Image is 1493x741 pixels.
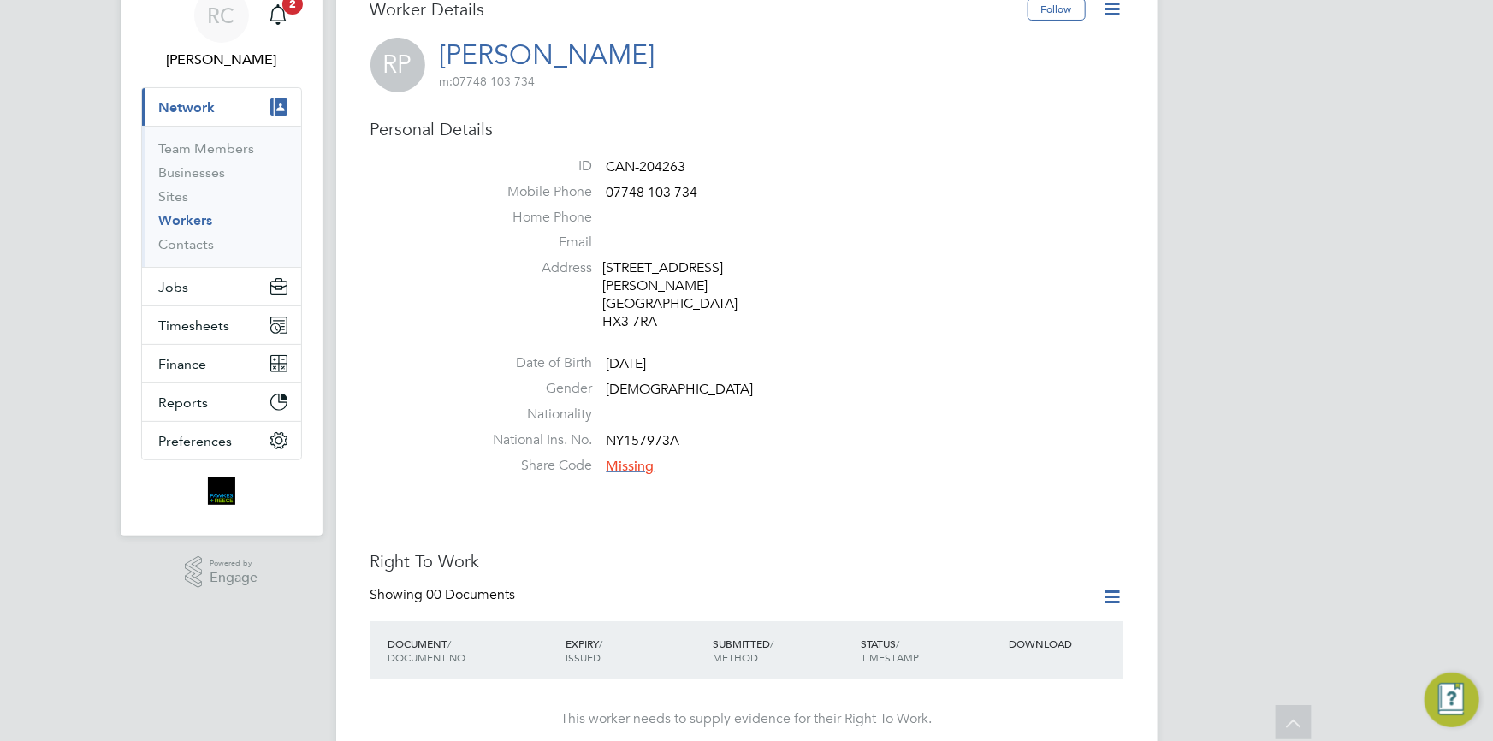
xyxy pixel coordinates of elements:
button: Jobs [142,268,301,305]
span: NY157973A [607,432,680,449]
img: bromak-logo-retina.png [208,477,235,505]
span: / [448,637,452,650]
button: Reports [142,383,301,421]
div: DOCUMENT [384,628,561,673]
span: RC [208,4,235,27]
span: CAN-204263 [607,158,686,175]
span: METHOD [714,650,759,664]
span: Engage [210,571,258,585]
label: Gender [473,380,593,398]
span: 07748 103 734 [607,184,698,201]
span: Finance [159,356,207,372]
div: DOWNLOAD [1004,628,1123,659]
div: Showing [370,586,519,604]
div: SUBMITTED [709,628,857,673]
label: Date of Birth [473,354,593,372]
a: Workers [159,212,213,228]
label: ID [473,157,593,175]
a: [PERSON_NAME] [440,39,655,72]
a: Powered byEngage [185,556,258,589]
span: Reports [159,394,209,411]
span: [DATE] [607,356,647,373]
span: Missing [607,458,655,475]
span: Robyn Clarke [141,50,302,70]
span: Powered by [210,556,258,571]
button: Preferences [142,422,301,459]
a: Team Members [159,140,255,157]
button: Network [142,88,301,126]
button: Timesheets [142,306,301,344]
label: Email [473,234,593,252]
label: Home Phone [473,209,593,227]
h3: Right To Work [370,550,1123,572]
div: Network [142,126,301,267]
span: m: [440,74,453,89]
span: ISSUED [566,650,601,664]
button: Engage Resource Center [1425,673,1479,727]
span: / [599,637,602,650]
span: [DEMOGRAPHIC_DATA] [607,381,754,398]
span: / [896,637,899,650]
label: Mobile Phone [473,183,593,201]
span: Preferences [159,433,233,449]
span: Jobs [159,279,189,295]
h3: Personal Details [370,118,1123,140]
span: 07748 103 734 [440,74,536,89]
label: Nationality [473,406,593,424]
a: Businesses [159,164,226,181]
span: DOCUMENT NO. [388,650,469,664]
label: Address [473,259,593,277]
a: Go to home page [141,477,302,505]
div: This worker needs to supply evidence for their Right To Work. [388,710,1106,728]
label: Share Code [473,457,593,475]
label: National Ins. No. [473,431,593,449]
span: TIMESTAMP [861,650,919,664]
div: EXPIRY [561,628,709,673]
div: [STREET_ADDRESS][PERSON_NAME] [GEOGRAPHIC_DATA] HX3 7RA [603,259,766,330]
span: Network [159,99,216,116]
span: / [771,637,774,650]
a: Contacts [159,236,215,252]
span: RP [370,38,425,92]
a: Sites [159,188,189,205]
span: 00 Documents [427,586,516,603]
span: Timesheets [159,317,230,334]
button: Finance [142,345,301,382]
div: STATUS [856,628,1004,673]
